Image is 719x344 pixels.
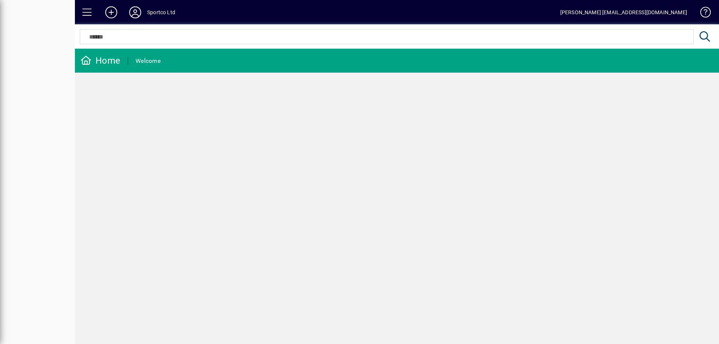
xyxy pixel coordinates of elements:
[136,55,161,67] div: Welcome
[560,6,687,18] div: [PERSON_NAME] [EMAIL_ADDRESS][DOMAIN_NAME]
[695,1,710,26] a: Knowledge Base
[81,55,120,67] div: Home
[99,6,123,19] button: Add
[147,6,175,18] div: Sportco Ltd
[123,6,147,19] button: Profile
